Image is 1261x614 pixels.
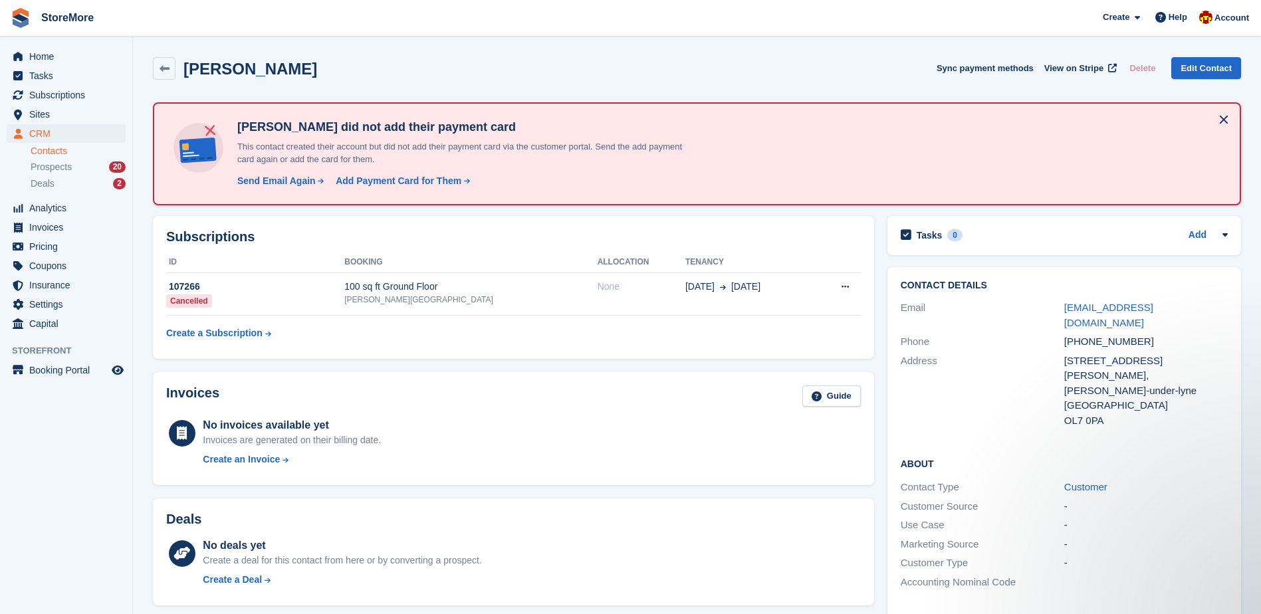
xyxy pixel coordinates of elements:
th: ID [166,252,344,273]
h2: Deals [166,512,201,527]
div: Address [901,354,1064,429]
div: Add Payment Card for Them [336,174,461,188]
a: menu [7,105,126,124]
span: Subscriptions [29,86,109,104]
a: Contacts [31,145,126,157]
div: Marketing Source [901,537,1064,552]
h2: Contact Details [901,280,1228,291]
div: Contact Type [901,480,1064,495]
h2: [PERSON_NAME] [183,60,317,78]
div: 20 [109,161,126,173]
span: Account [1214,11,1249,25]
div: [GEOGRAPHIC_DATA] [1064,398,1228,413]
img: no-card-linked-e7822e413c904bf8b177c4d89f31251c4716f9871600ec3ca5bfc59e148c83f4.svg [170,120,227,176]
span: Capital [29,314,109,333]
span: Sites [29,105,109,124]
a: menu [7,314,126,333]
a: Create an Invoice [203,453,381,466]
div: [PERSON_NAME][GEOGRAPHIC_DATA] [344,294,597,306]
div: OL7 0PA [1064,413,1228,429]
img: Store More Team [1199,11,1212,24]
span: Deals [31,177,55,190]
span: Invoices [29,218,109,237]
div: 107266 [166,280,344,294]
a: menu [7,218,126,237]
a: Customer [1064,481,1107,492]
div: No invoices available yet [203,417,381,433]
th: Tenancy [685,252,813,273]
a: Add [1189,228,1206,243]
span: CRM [29,124,109,143]
div: Customer Source [901,499,1064,514]
div: Create an Invoice [203,453,280,466]
a: Guide [802,385,861,407]
a: Preview store [110,362,126,378]
span: Create [1103,11,1129,24]
div: Invoices are generated on their billing date. [203,433,381,447]
p: This contact created their account but did not add their payment card via the customer portal. Se... [232,140,697,166]
span: View on Stripe [1044,62,1103,75]
div: Cancelled [166,294,212,308]
div: Email [901,300,1064,330]
a: menu [7,86,126,104]
div: [PHONE_NUMBER] [1064,334,1228,350]
div: 2 [113,178,126,189]
a: menu [7,66,126,85]
div: Use Case [901,518,1064,533]
div: Phone [901,334,1064,350]
div: - [1064,518,1228,533]
div: Customer Type [901,556,1064,571]
span: Help [1169,11,1187,24]
button: Delete [1124,57,1161,79]
div: No deals yet [203,538,481,554]
span: Analytics [29,199,109,217]
img: stora-icon-8386f47178a22dfd0bd8f6a31ec36ba5ce8667c1dd55bd0f319d3a0aa187defe.svg [11,8,31,28]
h4: [PERSON_NAME] did not add their payment card [232,120,697,135]
div: Create a Subscription [166,326,263,340]
div: [PERSON_NAME]-under-lyne [1064,383,1228,399]
span: Coupons [29,256,109,275]
div: 100 sq ft Ground Floor [344,280,597,294]
th: Allocation [598,252,685,273]
div: 0 [947,229,963,241]
a: menu [7,199,126,217]
span: Pricing [29,237,109,256]
div: Accounting Nominal Code [901,575,1064,590]
a: Edit Contact [1171,57,1241,79]
span: Booking Portal [29,361,109,379]
div: Create a deal for this contact from here or by converting a prospect. [203,554,481,567]
a: Deals 2 [31,177,126,191]
h2: Subscriptions [166,229,861,245]
a: menu [7,295,126,314]
a: menu [7,47,126,66]
a: menu [7,256,126,275]
span: Home [29,47,109,66]
a: menu [7,276,126,294]
a: View on Stripe [1039,57,1119,79]
div: Create a Deal [203,573,262,587]
span: Settings [29,295,109,314]
a: StoreMore [36,7,99,29]
a: Prospects 20 [31,160,126,174]
span: Insurance [29,276,109,294]
h2: About [901,457,1228,470]
button: Sync payment methods [937,57,1034,79]
span: [DATE] [731,280,760,294]
div: - [1064,556,1228,571]
h2: Invoices [166,385,219,407]
span: Tasks [29,66,109,85]
a: menu [7,237,126,256]
a: Add Payment Card for Them [330,174,471,188]
div: Send Email Again [237,174,316,188]
th: Booking [344,252,597,273]
div: - [1064,537,1228,552]
a: menu [7,361,126,379]
a: Create a Subscription [166,321,271,346]
a: [EMAIL_ADDRESS][DOMAIN_NAME] [1064,302,1153,328]
a: Create a Deal [203,573,481,587]
span: [DATE] [685,280,715,294]
a: menu [7,124,126,143]
div: [STREET_ADDRESS][PERSON_NAME], [1064,354,1228,383]
h2: Tasks [917,229,943,241]
span: Storefront [12,344,132,358]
